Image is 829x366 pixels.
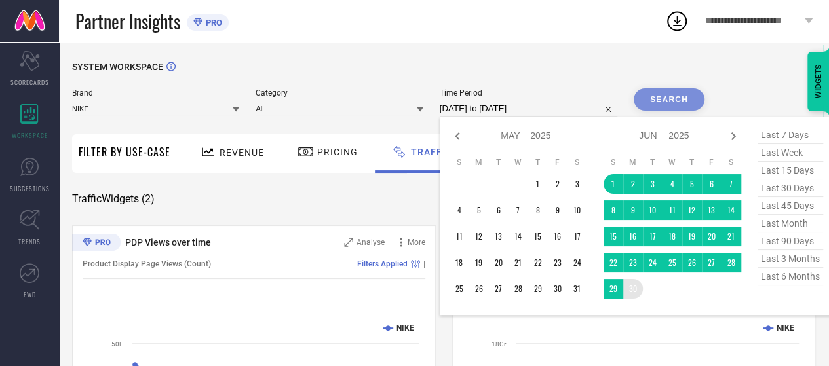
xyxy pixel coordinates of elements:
[702,200,722,220] td: Fri Jun 13 2025
[702,157,722,168] th: Friday
[202,18,222,27] span: PRO
[440,88,617,98] span: Time Period
[79,144,170,160] span: Filter By Use-Case
[344,238,353,247] svg: Zoom
[509,279,528,299] td: Wed May 28 2025
[758,268,823,285] span: last 6 months
[548,227,568,246] td: Fri May 16 2025
[663,253,682,272] td: Wed Jun 25 2025
[509,200,528,220] td: Wed May 07 2025
[665,9,689,33] div: Open download list
[623,157,643,168] th: Monday
[489,227,509,246] td: Tue May 13 2025
[568,227,587,246] td: Sat May 17 2025
[623,227,643,246] td: Mon Jun 16 2025
[702,174,722,194] td: Fri Jun 06 2025
[643,200,663,220] td: Tue Jun 10 2025
[469,253,489,272] td: Mon May 19 2025
[489,279,509,299] td: Tue May 27 2025
[758,179,823,197] span: last 30 days
[450,157,469,168] th: Sunday
[469,200,489,220] td: Mon May 05 2025
[623,174,643,194] td: Mon Jun 02 2025
[357,238,385,247] span: Analyse
[682,157,702,168] th: Thursday
[10,77,49,87] span: SCORECARDS
[722,253,741,272] td: Sat Jun 28 2025
[777,323,794,333] text: NIKE
[548,253,568,272] td: Fri May 23 2025
[469,279,489,299] td: Mon May 26 2025
[408,238,425,247] span: More
[643,174,663,194] td: Tue Jun 03 2025
[450,128,465,144] div: Previous month
[604,174,623,194] td: Sun Jun 01 2025
[682,200,702,220] td: Thu Jun 12 2025
[725,128,741,144] div: Next month
[604,253,623,272] td: Sun Jun 22 2025
[450,200,469,220] td: Sun May 04 2025
[623,200,643,220] td: Mon Jun 09 2025
[682,174,702,194] td: Thu Jun 05 2025
[489,253,509,272] td: Tue May 20 2025
[758,144,823,162] span: last week
[722,174,741,194] td: Sat Jun 07 2025
[18,236,41,246] span: TRENDS
[722,227,741,246] td: Sat Jun 21 2025
[623,279,643,299] td: Mon Jun 30 2025
[663,157,682,168] th: Wednesday
[528,227,548,246] td: Thu May 15 2025
[12,130,48,140] span: WORKSPACE
[423,259,425,268] span: |
[75,8,180,35] span: Partner Insights
[702,253,722,272] td: Fri Jun 27 2025
[528,279,548,299] td: Thu May 29 2025
[72,192,155,206] span: Traffic Widgets ( 2 )
[643,227,663,246] td: Tue Jun 17 2025
[450,253,469,272] td: Sun May 18 2025
[663,174,682,194] td: Wed Jun 04 2025
[548,279,568,299] td: Fri May 30 2025
[509,227,528,246] td: Wed May 14 2025
[450,279,469,299] td: Sun May 25 2025
[722,157,741,168] th: Saturday
[528,200,548,220] td: Thu May 08 2025
[317,147,358,157] span: Pricing
[83,259,211,268] span: Product Display Page Views (Count)
[758,162,823,179] span: last 15 days
[643,157,663,168] th: Tuesday
[411,147,452,157] span: Traffic
[509,157,528,168] th: Wednesday
[357,259,408,268] span: Filters Applied
[489,157,509,168] th: Tuesday
[548,157,568,168] th: Friday
[604,157,623,168] th: Sunday
[568,200,587,220] td: Sat May 10 2025
[758,250,823,268] span: last 3 months
[758,197,823,215] span: last 45 days
[548,200,568,220] td: Fri May 09 2025
[469,227,489,246] td: Mon May 12 2025
[440,101,617,117] input: Select time period
[489,200,509,220] td: Tue May 06 2025
[643,253,663,272] td: Tue Jun 24 2025
[702,227,722,246] td: Fri Jun 20 2025
[663,200,682,220] td: Wed Jun 11 2025
[72,234,121,253] div: Premium
[492,340,507,348] text: 18Cr
[758,215,823,232] span: last month
[450,227,469,246] td: Sun May 11 2025
[604,227,623,246] td: Sun Jun 15 2025
[548,174,568,194] td: Fri May 02 2025
[758,126,823,144] span: last 7 days
[604,279,623,299] td: Sun Jun 29 2025
[72,88,239,98] span: Brand
[528,174,548,194] td: Thu May 01 2025
[604,200,623,220] td: Sun Jun 08 2025
[125,237,211,247] span: PDP Views over time
[528,253,548,272] td: Thu May 22 2025
[682,253,702,272] td: Thu Jun 26 2025
[568,174,587,194] td: Sat May 03 2025
[568,279,587,299] td: Sat May 31 2025
[722,200,741,220] td: Sat Jun 14 2025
